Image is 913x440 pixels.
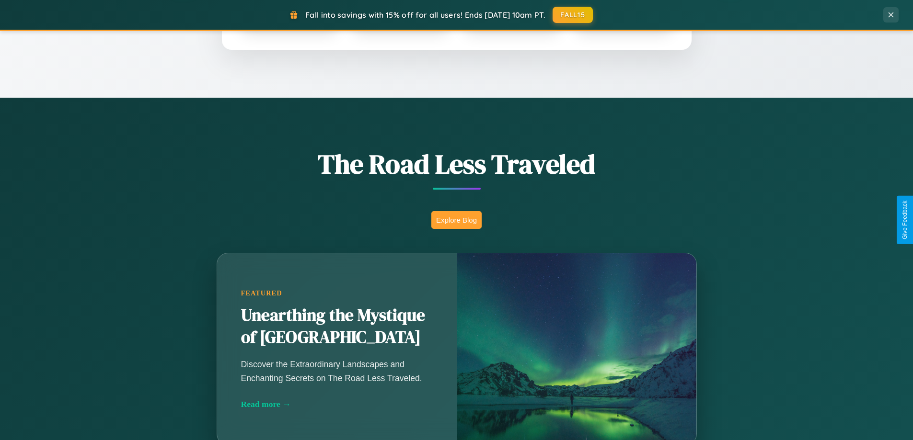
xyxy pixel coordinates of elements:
span: Fall into savings with 15% off for all users! Ends [DATE] 10am PT. [305,10,545,20]
div: Featured [241,289,433,297]
button: FALL15 [553,7,593,23]
p: Discover the Extraordinary Landscapes and Enchanting Secrets on The Road Less Traveled. [241,358,433,384]
h1: The Road Less Traveled [169,146,744,182]
div: Give Feedback [901,201,908,239]
button: Explore Blog [431,211,482,229]
h2: Unearthing the Mystique of [GEOGRAPHIC_DATA] [241,305,433,349]
div: Read more → [241,399,433,409]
